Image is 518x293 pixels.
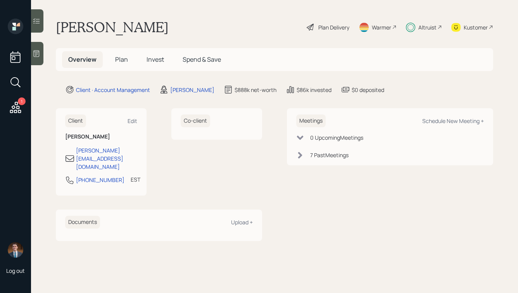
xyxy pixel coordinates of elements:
[235,86,276,94] div: $888k net-worth
[76,86,150,94] div: Client · Account Management
[68,55,97,64] span: Overview
[76,146,137,171] div: [PERSON_NAME][EMAIL_ADDRESS][DOMAIN_NAME]
[296,114,326,127] h6: Meetings
[128,117,137,125] div: Edit
[352,86,384,94] div: $0 deposited
[422,117,484,125] div: Schedule New Meeting +
[18,97,26,105] div: 1
[170,86,214,94] div: [PERSON_NAME]
[181,114,210,127] h6: Co-client
[65,114,86,127] h6: Client
[147,55,164,64] span: Invest
[183,55,221,64] span: Spend & Save
[231,218,253,226] div: Upload +
[65,133,137,140] h6: [PERSON_NAME]
[310,151,349,159] div: 7 Past Meeting s
[6,267,25,274] div: Log out
[65,216,100,229] h6: Documents
[115,55,128,64] span: Plan
[464,23,488,31] div: Kustomer
[318,23,349,31] div: Plan Delivery
[131,175,140,184] div: EST
[8,242,23,258] img: hunter_neumayer.jpg
[418,23,437,31] div: Altruist
[310,133,363,142] div: 0 Upcoming Meeting s
[297,86,332,94] div: $86k invested
[56,19,169,36] h1: [PERSON_NAME]
[372,23,391,31] div: Warmer
[76,176,124,184] div: [PHONE_NUMBER]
